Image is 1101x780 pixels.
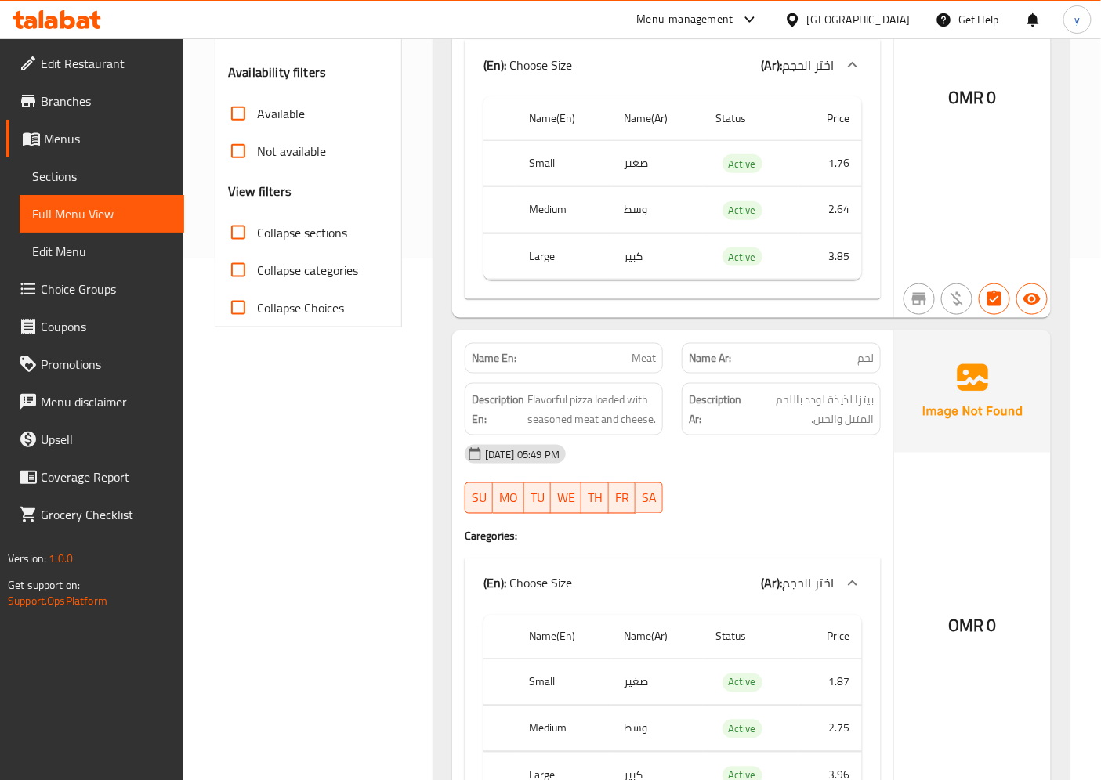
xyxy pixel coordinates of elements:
[723,248,762,266] span: Active
[557,487,575,510] span: WE
[6,383,184,421] a: Menu disclaimer
[723,201,762,219] span: Active
[904,283,935,315] button: Not branch specific item
[987,82,997,113] span: 0
[493,482,524,514] button: MO
[516,96,611,141] th: Name(En)
[637,10,733,29] div: Menu-management
[32,167,172,186] span: Sections
[948,611,983,641] span: OMR
[49,548,73,569] span: 1.0.0
[807,11,911,28] div: [GEOGRAPHIC_DATA]
[44,129,172,148] span: Menus
[516,187,611,233] th: Medium
[41,392,172,411] span: Menu disclaimer
[465,482,493,514] button: SU
[723,155,762,173] span: Active
[20,195,184,233] a: Full Menu View
[799,233,862,280] td: 3.85
[465,529,881,544] h4: Caregories:
[799,706,862,752] td: 2.75
[6,421,184,458] a: Upsell
[6,82,184,120] a: Branches
[41,355,172,374] span: Promotions
[612,233,704,280] td: كبير
[6,308,184,345] a: Coupons
[257,298,344,317] span: Collapse Choices
[723,673,762,692] span: Active
[612,187,704,233] td: وسط
[642,487,657,510] span: SA
[799,615,862,659] th: Price
[32,242,172,261] span: Edit Menu
[704,615,799,659] th: Status
[41,280,172,298] span: Choice Groups
[723,720,762,738] span: Active
[612,615,704,659] th: Name(Ar)
[612,659,704,706] td: صغير
[524,482,551,514] button: TU
[8,575,80,595] span: Get support on:
[723,154,762,173] div: Active
[857,350,874,367] span: لحم
[20,233,184,270] a: Edit Menu
[948,82,983,113] span: OMR
[761,572,782,595] b: (Ar):
[551,482,581,514] button: WE
[6,496,184,533] a: Grocery Checklist
[228,182,292,200] h3: View filters
[516,233,611,280] th: Large
[472,350,516,367] strong: Name En:
[531,487,545,510] span: TU
[483,574,572,593] p: Choose Size
[689,350,731,367] strong: Name Ar:
[6,45,184,82] a: Edit Restaurant
[257,104,305,123] span: Available
[483,53,506,77] b: (En):
[20,157,184,195] a: Sections
[689,390,742,428] strong: Description Ar:
[1016,283,1048,315] button: Available
[987,611,997,641] span: 0
[41,505,172,524] span: Grocery Checklist
[941,283,972,315] button: Purchased item
[799,187,862,233] td: 2.64
[499,487,518,510] span: MO
[483,56,572,74] p: Choose Size
[527,390,657,428] span: Flavorful pizza loaded with seasoned meat and cheese.
[516,140,611,186] th: Small
[257,261,358,280] span: Collapse categories
[1074,11,1080,28] span: y
[894,330,1051,453] img: Ae5nvW7+0k+MAAAAAElFTkSuQmCC
[465,40,881,90] div: (En): Choose Size(Ar):اختر الحجم
[6,270,184,308] a: Choice Groups
[8,548,46,569] span: Version:
[723,201,762,220] div: Active
[612,706,704,752] td: وسط
[8,590,107,611] a: Support.OpsPlatform
[979,283,1010,315] button: Has choices
[41,430,172,449] span: Upsell
[41,54,172,73] span: Edit Restaurant
[782,53,834,77] span: اختر الحجم
[41,468,172,486] span: Coverage Report
[483,572,506,595] b: (En):
[581,482,609,514] button: TH
[799,96,862,141] th: Price
[483,96,862,281] table: choices table
[761,53,782,77] b: (Ar):
[465,558,881,608] div: (En): Choose Size(Ar):اختر الحجم
[479,447,566,462] span: [DATE] 05:49 PM
[6,458,184,496] a: Coverage Report
[723,720,762,738] div: Active
[632,350,656,367] span: Meat
[516,706,611,752] th: Medium
[636,482,663,514] button: SA
[6,345,184,383] a: Promotions
[745,390,874,428] span: بيتزا لذيذة لودد باللحم المتبل والجبن.
[516,659,611,706] th: Small
[516,615,611,659] th: Name(En)
[609,482,636,514] button: FR
[615,487,629,510] span: FR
